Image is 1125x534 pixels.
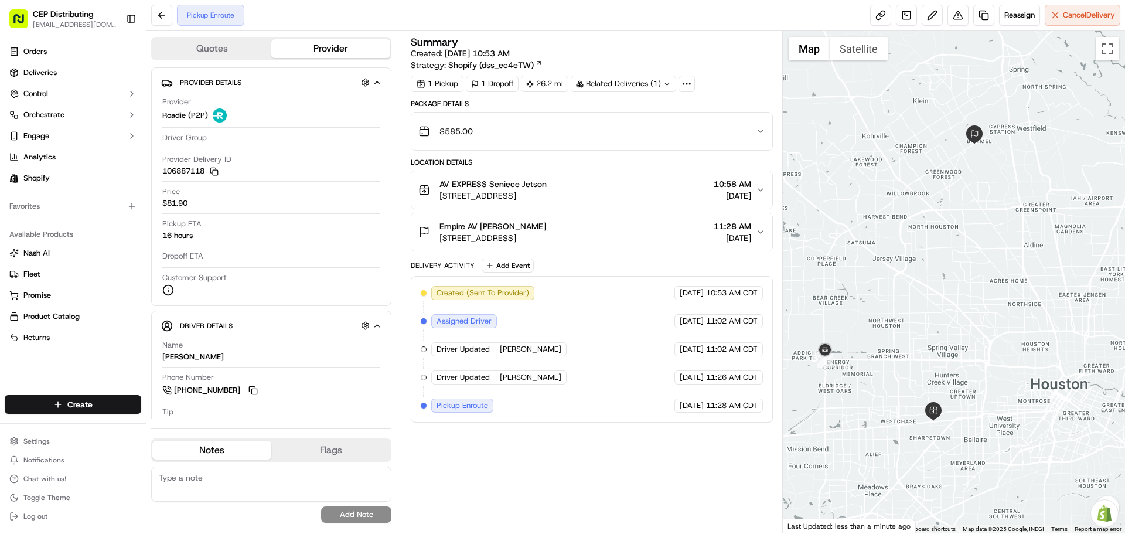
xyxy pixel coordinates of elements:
[152,39,271,58] button: Quotes
[5,148,141,166] a: Analytics
[180,78,241,87] span: Provider Details
[411,59,543,71] div: Strategy:
[5,307,141,326] button: Product Catalog
[706,344,758,355] span: 11:02 AM CDT
[162,132,207,143] span: Driver Group
[23,474,66,484] span: Chat with us!
[706,372,758,383] span: 11:26 AM CDT
[5,197,141,216] div: Favorites
[5,395,141,414] button: Create
[5,471,141,487] button: Chat with us!
[271,441,390,460] button: Flags
[180,321,233,331] span: Driver Details
[1096,496,1119,519] button: Map camera controls
[67,399,93,410] span: Create
[5,489,141,506] button: Toggle Theme
[830,37,888,60] button: Show satellite imagery
[437,400,488,411] span: Pickup Enroute
[5,127,141,145] button: Engage
[23,290,51,301] span: Promise
[9,248,137,259] a: Nash AI
[23,512,47,521] span: Log out
[1045,5,1120,26] button: CancelDelivery
[445,48,510,59] span: [DATE] 10:53 AM
[5,42,141,61] a: Orders
[783,519,916,533] div: Last Updated: less than a minute ago
[174,385,240,396] span: [PHONE_NUMBER]
[521,76,568,92] div: 26.2 mi
[23,46,47,57] span: Orders
[714,190,751,202] span: [DATE]
[162,110,208,121] span: Roadie (P2P)
[23,332,50,343] span: Returns
[706,400,758,411] span: 11:28 AM CDT
[5,328,141,347] button: Returns
[23,67,57,78] span: Deliveries
[1051,526,1068,532] a: Terms (opens in new tab)
[439,232,546,244] span: [STREET_ADDRESS]
[706,288,758,298] span: 10:53 AM CDT
[9,311,137,322] a: Product Catalog
[411,47,510,59] span: Created:
[162,166,219,176] button: 106887118
[439,178,547,190] span: AV EXPRESS Seniece Jetson
[162,419,187,429] div: $10.00
[5,225,141,244] div: Available Products
[5,452,141,468] button: Notifications
[23,269,40,280] span: Fleet
[905,525,956,533] button: Keyboard shortcuts
[448,59,543,71] a: Shopify (dss_ec4eTW)
[152,441,271,460] button: Notes
[411,158,772,167] div: Location Details
[714,232,751,244] span: [DATE]
[162,198,187,209] span: $81.90
[437,288,529,298] span: Created (Sent To Provider)
[817,353,833,368] div: 3
[411,113,772,150] button: $585.00
[5,286,141,305] button: Promise
[23,110,64,120] span: Orchestrate
[963,526,1044,532] span: Map data ©2025 Google, INEGI
[482,259,534,273] button: Add Event
[162,273,227,283] span: Customer Support
[786,518,824,533] img: Google
[33,8,94,20] button: CEP Distributing
[23,455,64,465] span: Notifications
[9,290,137,301] a: Promise
[23,173,50,183] span: Shopify
[162,219,202,229] span: Pickup ETA
[500,372,561,383] span: [PERSON_NAME]
[789,37,830,60] button: Show street map
[162,186,180,197] span: Price
[5,508,141,525] button: Log out
[5,433,141,450] button: Settings
[23,131,49,141] span: Engage
[1063,10,1115,21] span: Cancel Delivery
[33,20,117,29] span: [EMAIL_ADDRESS][DOMAIN_NAME]
[161,73,381,92] button: Provider Details
[411,37,458,47] h3: Summary
[439,125,473,137] span: $585.00
[161,316,381,335] button: Driver Details
[5,106,141,124] button: Orchestrate
[5,244,141,263] button: Nash AI
[411,261,475,270] div: Delivery Activity
[680,400,704,411] span: [DATE]
[714,220,751,232] span: 11:28 AM
[9,174,19,183] img: Shopify logo
[680,316,704,326] span: [DATE]
[5,5,121,33] button: CEP Distributing[EMAIL_ADDRESS][DOMAIN_NAME]
[9,332,137,343] a: Returns
[162,251,203,261] span: Dropoff ETA
[162,352,224,362] div: [PERSON_NAME]
[500,344,561,355] span: [PERSON_NAME]
[706,316,758,326] span: 11:02 AM CDT
[437,344,490,355] span: Driver Updated
[411,171,772,209] button: AV EXPRESS Seniece Jetson[STREET_ADDRESS]10:58 AM[DATE]
[439,220,546,232] span: Empire AV [PERSON_NAME]
[1004,10,1035,21] span: Reassign
[5,265,141,284] button: Fleet
[439,190,547,202] span: [STREET_ADDRESS]
[271,39,390,58] button: Provider
[411,213,772,251] button: Empire AV [PERSON_NAME][STREET_ADDRESS]11:28 AM[DATE]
